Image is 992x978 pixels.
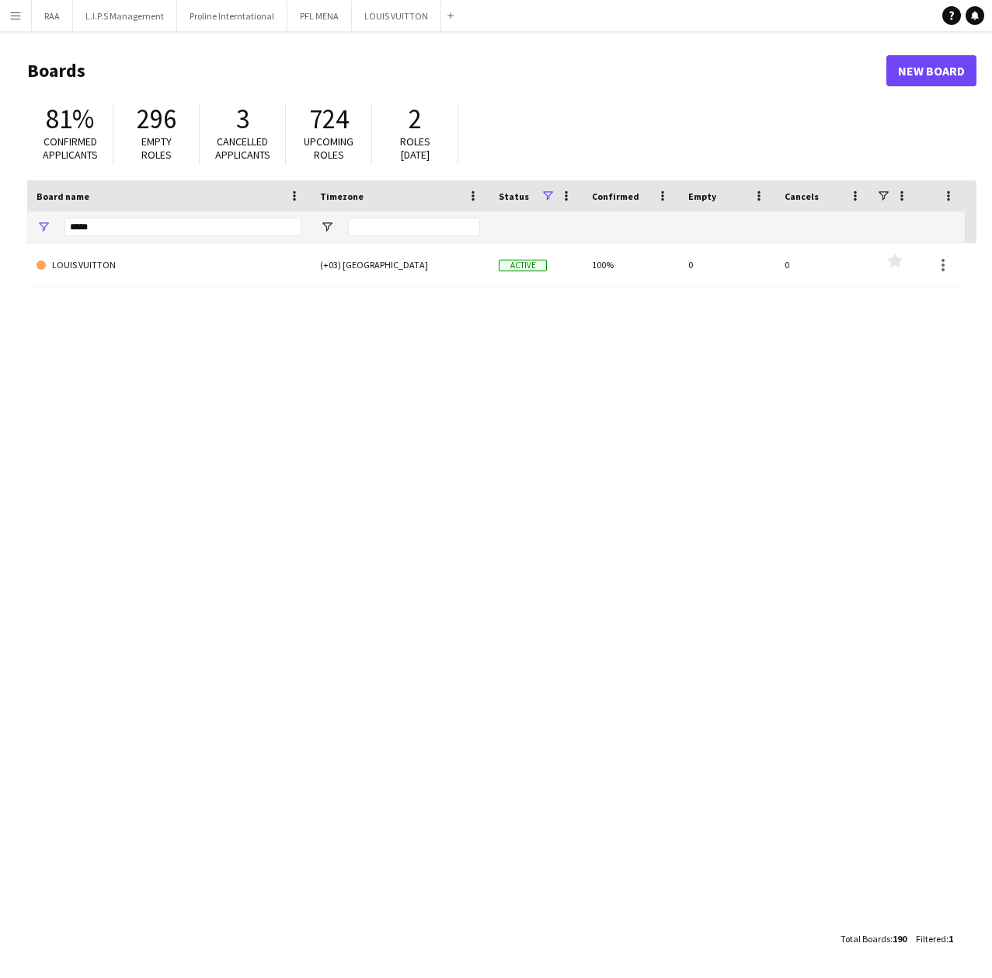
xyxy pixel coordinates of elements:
span: Confirmed [592,190,639,202]
span: Status [499,190,529,202]
button: L.I.P.S Management [73,1,177,31]
button: Open Filter Menu [320,220,334,234]
span: Board name [37,190,89,202]
span: 724 [309,102,349,136]
span: 296 [137,102,176,136]
a: LOUIS VUITTON [37,243,301,287]
span: Timezone [320,190,364,202]
span: Confirmed applicants [43,134,98,162]
span: Empty [688,190,716,202]
button: Open Filter Menu [37,220,50,234]
span: Active [499,260,547,271]
span: Roles [DATE] [400,134,430,162]
span: 3 [236,102,249,136]
span: Cancelled applicants [215,134,270,162]
button: PFL MENA [287,1,352,31]
div: : [916,924,953,954]
h1: Boards [27,59,886,82]
span: 81% [46,102,94,136]
div: (+03) [GEOGRAPHIC_DATA] [311,243,489,286]
span: Empty roles [141,134,172,162]
input: Timezone Filter Input [348,218,480,236]
div: 0 [679,243,775,286]
div: : [841,924,907,954]
div: 100% [583,243,679,286]
button: LOUIS VUITTON [352,1,441,31]
button: Proline Interntational [177,1,287,31]
button: RAA [32,1,73,31]
span: 190 [893,933,907,945]
span: Filtered [916,933,946,945]
span: 1 [948,933,953,945]
span: 2 [409,102,422,136]
div: 0 [775,243,872,286]
input: Board name Filter Input [64,218,301,236]
span: Upcoming roles [304,134,353,162]
span: Cancels [785,190,819,202]
a: New Board [886,55,976,86]
span: Total Boards [841,933,890,945]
